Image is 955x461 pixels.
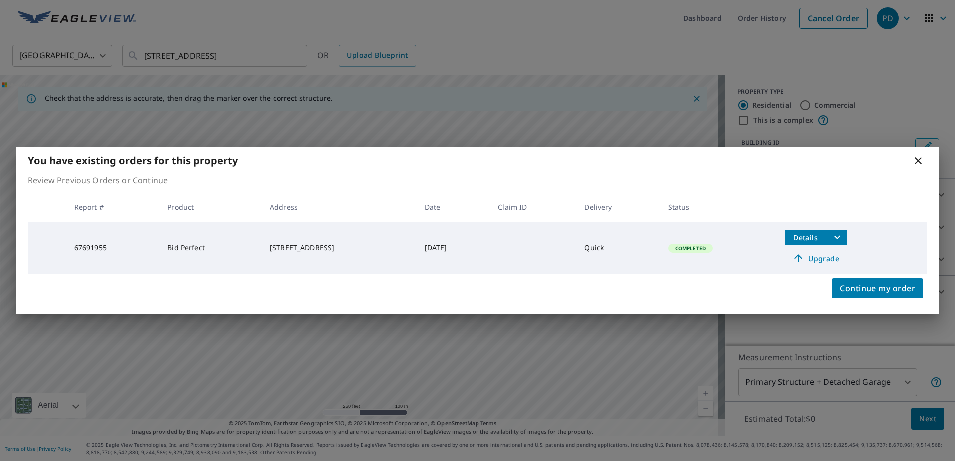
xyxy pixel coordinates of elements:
th: Report # [66,192,160,222]
th: Date [417,192,490,222]
button: detailsBtn-67691955 [785,230,827,245]
span: Completed [669,245,712,252]
th: Address [262,192,417,222]
div: [STREET_ADDRESS] [270,243,409,253]
p: Review Previous Orders or Continue [28,174,927,186]
span: Upgrade [791,252,841,264]
th: Delivery [576,192,660,222]
button: Continue my order [832,278,923,298]
th: Status [660,192,777,222]
span: Continue my order [840,281,915,295]
td: Bid Perfect [159,222,262,274]
span: Details [791,233,821,242]
td: [DATE] [417,222,490,274]
b: You have existing orders for this property [28,154,238,167]
a: Upgrade [785,250,847,266]
th: Claim ID [490,192,576,222]
td: 67691955 [66,222,160,274]
th: Product [159,192,262,222]
td: Quick [576,222,660,274]
button: filesDropdownBtn-67691955 [827,230,847,245]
